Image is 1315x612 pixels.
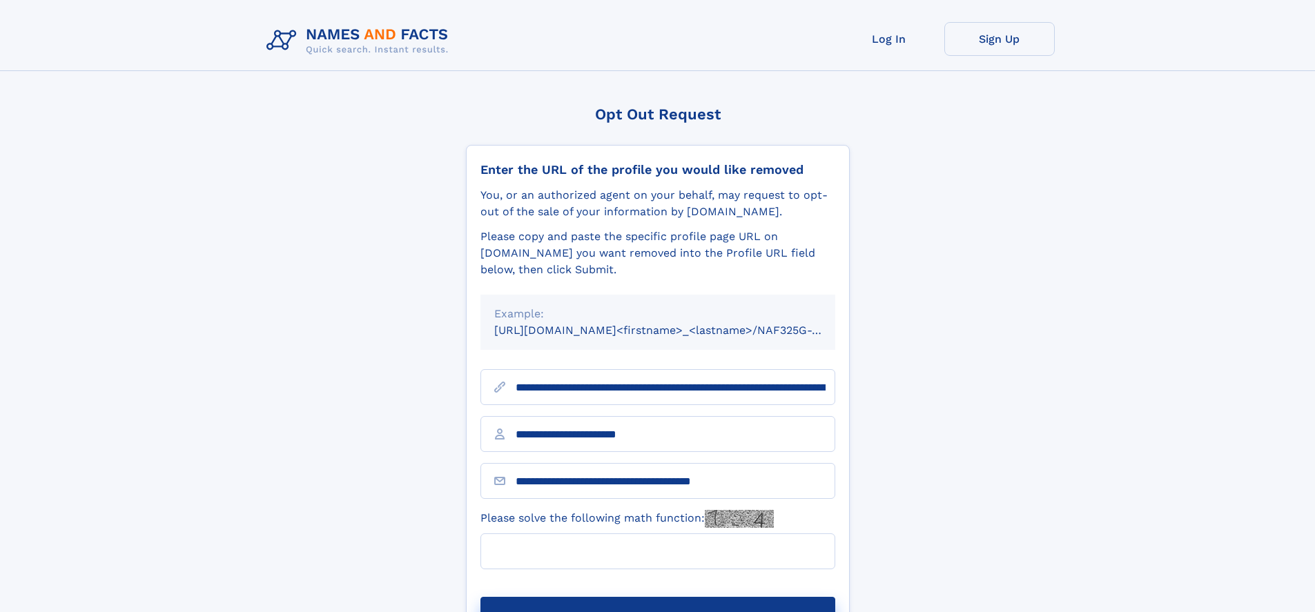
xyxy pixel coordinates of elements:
small: [URL][DOMAIN_NAME]<firstname>_<lastname>/NAF325G-xxxxxxxx [494,324,861,337]
div: You, or an authorized agent on your behalf, may request to opt-out of the sale of your informatio... [480,187,835,220]
a: Log In [834,22,944,56]
img: Logo Names and Facts [261,22,460,59]
div: Example: [494,306,821,322]
a: Sign Up [944,22,1055,56]
label: Please solve the following math function: [480,510,774,528]
div: Enter the URL of the profile you would like removed [480,162,835,177]
div: Please copy and paste the specific profile page URL on [DOMAIN_NAME] you want removed into the Pr... [480,228,835,278]
div: Opt Out Request [466,106,850,123]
